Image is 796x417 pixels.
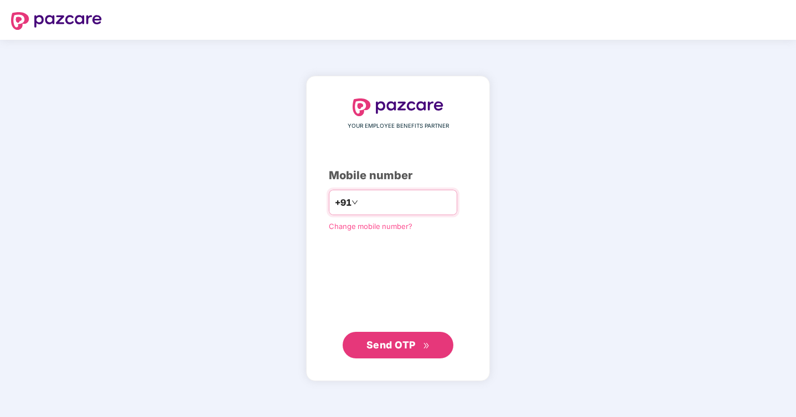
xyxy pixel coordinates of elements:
[11,12,102,30] img: logo
[352,199,358,206] span: down
[329,222,412,231] a: Change mobile number?
[343,332,453,358] button: Send OTPdouble-right
[329,167,467,184] div: Mobile number
[423,342,430,350] span: double-right
[353,98,443,116] img: logo
[335,196,352,210] span: +91
[348,122,449,131] span: YOUR EMPLOYEE BENEFITS PARTNER
[366,339,416,351] span: Send OTP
